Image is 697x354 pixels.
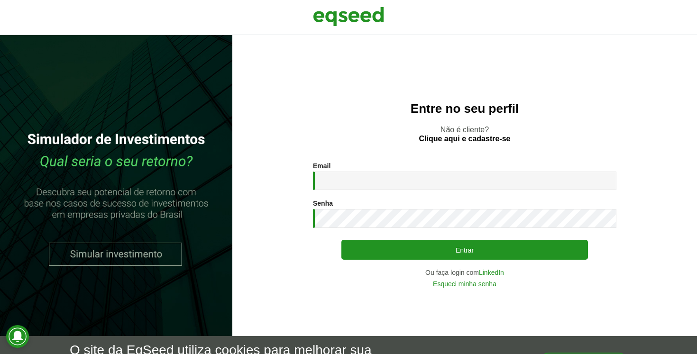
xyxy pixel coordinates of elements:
label: Email [313,163,330,169]
label: Senha [313,200,333,207]
div: Ou faça login com [313,269,616,276]
img: EqSeed Logo [313,5,384,28]
a: Clique aqui e cadastre-se [419,135,511,143]
button: Entrar [341,240,588,260]
p: Não é cliente? [251,125,678,143]
a: Esqueci minha senha [433,281,496,287]
h2: Entre no seu perfil [251,102,678,116]
a: LinkedIn [479,269,504,276]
